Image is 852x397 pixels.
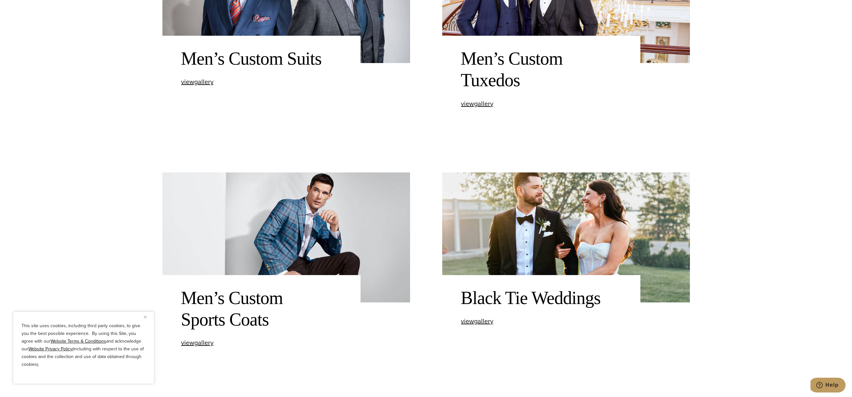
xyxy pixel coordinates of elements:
h2: Men’s Custom Sports Coats [181,287,342,330]
h2: Black Tie Weddings [461,287,622,309]
a: viewgallery [181,78,214,85]
span: view gallery [461,99,493,108]
img: Close [144,316,147,319]
h2: Men’s Custom Suits [181,48,342,69]
a: viewgallery [461,100,493,107]
img: Bride & groom outside. Bride wearing low cut wedding dress. Groom wearing wedding tuxedo by Zegna. [442,172,690,302]
a: Website Privacy Policy [28,346,72,352]
span: view gallery [461,316,493,326]
a: viewgallery [461,318,493,325]
h2: Men’s Custom Tuxedos [461,48,622,91]
span: view gallery [181,77,214,87]
button: Close [144,313,151,321]
a: viewgallery [181,339,214,346]
iframe: Opens a widget where you can chat to one of our agents [811,378,846,394]
img: Client in blue bespoke Loro Piana sportscoat, white shirt. [162,172,410,302]
a: Website Terms & Conditions [50,338,106,345]
span: view gallery [181,338,214,347]
p: This site uses cookies, including third party cookies, to give you the best possible experience. ... [22,322,146,368]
